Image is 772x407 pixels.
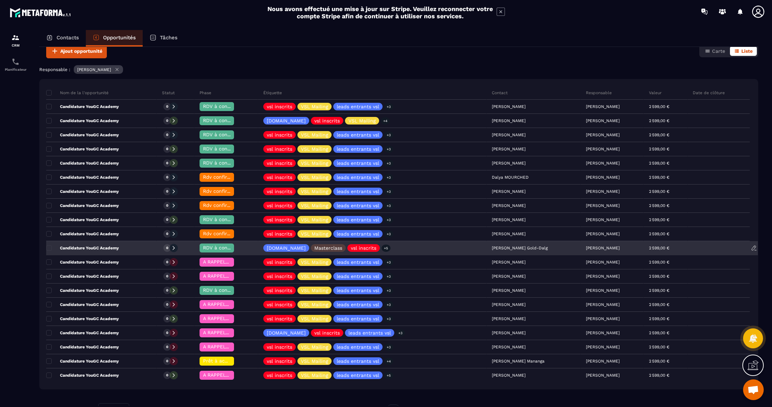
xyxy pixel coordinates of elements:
[301,260,328,265] p: VSL Mailing
[77,67,111,72] p: [PERSON_NAME]
[337,147,379,151] p: leads entrants vsl
[46,189,119,194] p: Candidature YouGC Academy
[382,245,390,252] p: +5
[166,231,168,236] p: 0
[2,68,29,71] p: Planificateur
[166,373,168,378] p: 0
[46,373,119,378] p: Candidature YouGC Academy
[649,373,669,378] p: 2 599,00 €
[649,203,669,208] p: 2 599,00 €
[384,358,393,365] p: +4
[337,302,379,307] p: leads entrants vsl
[46,245,119,251] p: Candidature YouGC Academy
[46,217,119,222] p: Candidature YouGC Academy
[649,316,669,321] p: 2 599,00 €
[337,217,379,222] p: leads entrants vsl
[166,147,168,151] p: 0
[649,161,669,166] p: 2 599,00 €
[301,147,328,151] p: VSL Mailing
[160,34,177,41] p: Tâches
[384,188,393,195] p: +3
[203,344,281,349] span: A RAPPELER/GHOST/NO SHOW✖️
[46,160,119,166] p: Candidature YouGC Academy
[267,189,292,194] p: vsl inscrits
[203,231,242,236] span: Rdv confirmé ✅
[11,33,20,42] img: formation
[586,161,620,166] p: [PERSON_NAME]
[492,90,508,96] p: Contact
[203,372,281,378] span: A RAPPELER/GHOST/NO SHOW✖️
[11,58,20,66] img: scheduler
[166,330,168,335] p: 0
[267,203,292,208] p: vsl inscrits
[384,301,393,308] p: +3
[741,48,753,54] span: Liste
[649,90,662,96] p: Valeur
[586,90,612,96] p: Responsable
[384,160,393,167] p: +3
[166,132,168,137] p: 0
[586,316,620,321] p: [PERSON_NAME]
[649,246,669,250] p: 2 599,00 €
[586,189,620,194] p: [PERSON_NAME]
[166,175,168,180] p: 0
[586,373,620,378] p: [PERSON_NAME]
[337,359,379,364] p: leads entrants vsl
[586,175,620,180] p: [PERSON_NAME]
[314,330,340,335] p: vsl inscrits
[46,358,119,364] p: Candidature YouGC Academy
[384,287,393,294] p: +3
[337,189,379,194] p: leads entrants vsl
[649,118,669,123] p: 2 599,00 €
[301,316,328,321] p: VSL Mailing
[267,217,292,222] p: vsl inscrits
[730,46,757,56] button: Liste
[203,287,247,293] span: RDV à confimer ❓
[337,132,379,137] p: leads entrants vsl
[384,202,393,209] p: +3
[103,34,136,41] p: Opportunités
[586,359,620,364] p: [PERSON_NAME]
[203,316,281,321] span: A RAPPELER/GHOST/NO SHOW✖️
[166,345,168,349] p: 0
[301,274,328,279] p: VSL Mailing
[267,5,493,20] h2: Nous avons effectué une mise à jour sur Stripe. Veuillez reconnecter votre compte Stripe afin de ...
[166,260,168,265] p: 0
[337,260,379,265] p: leads entrants vsl
[203,103,247,109] span: RDV à confimer ❓
[203,174,242,180] span: Rdv confirmé ✅
[203,273,281,279] span: A RAPPELER/GHOST/NO SHOW✖️
[384,273,393,280] p: +3
[166,359,168,364] p: 0
[301,373,328,378] p: VSL Mailing
[263,90,282,96] p: Étiquette
[348,330,391,335] p: leads entrants vsl
[166,203,168,208] p: 0
[166,316,168,321] p: 0
[649,217,669,222] p: 2 599,00 €
[267,316,292,321] p: vsl inscrits
[203,301,281,307] span: A RAPPELER/GHOST/NO SHOW✖️
[203,245,247,250] span: RDV à confimer ❓
[57,34,79,41] p: Contacts
[693,90,725,96] p: Date de clôture
[337,345,379,349] p: leads entrants vsl
[301,104,328,109] p: VSL Mailing
[267,132,292,137] p: vsl inscrits
[649,189,669,194] p: 2 599,00 €
[586,246,620,250] p: [PERSON_NAME]
[46,203,119,208] p: Candidature YouGC Academy
[301,217,328,222] p: VSL Mailing
[384,315,393,322] p: +3
[166,246,168,250] p: 0
[46,132,119,138] p: Candidature YouGC Academy
[301,345,328,349] p: VSL Mailing
[586,345,620,349] p: [PERSON_NAME]
[586,260,620,265] p: [PERSON_NAME]
[267,161,292,166] p: vsl inscrits
[203,330,281,335] span: A RAPPELER/GHOST/NO SHOW✖️
[586,147,620,151] p: [PERSON_NAME]
[166,161,168,166] p: 0
[337,288,379,293] p: leads entrants vsl
[203,118,247,123] span: RDV à confimer ❓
